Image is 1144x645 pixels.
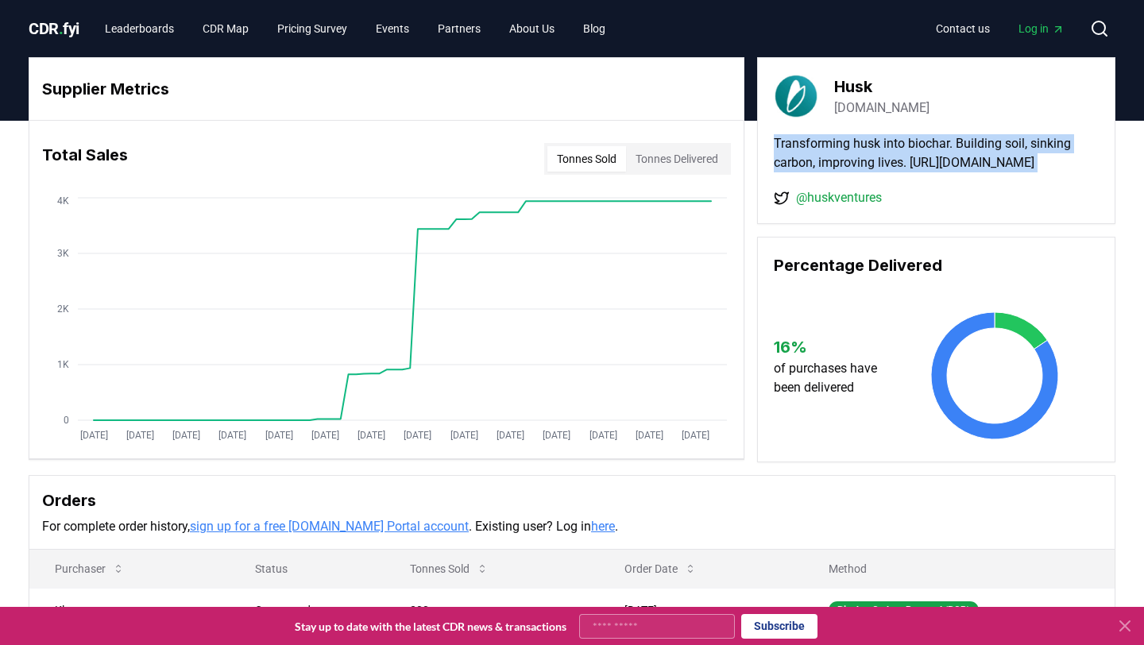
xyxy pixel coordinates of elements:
[80,430,108,441] tspan: [DATE]
[636,430,663,441] tspan: [DATE]
[796,188,882,207] a: @huskventures
[589,430,617,441] tspan: [DATE]
[497,430,524,441] tspan: [DATE]
[42,553,137,585] button: Purchaser
[57,359,69,370] tspan: 1K
[1018,21,1065,37] span: Log in
[626,146,728,172] button: Tonnes Delivered
[404,430,431,441] tspan: [DATE]
[190,519,469,534] a: sign up for a free [DOMAIN_NAME] Portal account
[42,77,731,101] h3: Supplier Metrics
[612,553,709,585] button: Order Date
[59,19,64,38] span: .
[265,430,293,441] tspan: [DATE]
[816,561,1102,577] p: Method
[311,430,339,441] tspan: [DATE]
[570,14,618,43] a: Blog
[774,359,892,397] p: of purchases have been delivered
[425,14,493,43] a: Partners
[57,248,69,259] tspan: 3K
[64,415,69,426] tspan: 0
[397,553,501,585] button: Tonnes Sold
[385,588,599,631] td: 200
[42,143,128,175] h3: Total Sales
[774,335,892,359] h3: 16 %
[92,14,618,43] nav: Main
[265,14,360,43] a: Pricing Survey
[218,430,246,441] tspan: [DATE]
[497,14,567,43] a: About Us
[29,19,79,38] span: CDR fyi
[57,303,69,315] tspan: 2K
[29,17,79,40] a: CDR.fyi
[923,14,1003,43] a: Contact us
[363,14,422,43] a: Events
[923,14,1077,43] nav: Main
[242,561,372,577] p: Status
[126,430,154,441] tspan: [DATE]
[829,601,979,619] div: Biochar Carbon Removal (BCR)
[172,430,200,441] tspan: [DATE]
[42,517,1102,536] p: For complete order history, . Existing user? Log in .
[834,98,929,118] a: [DOMAIN_NAME]
[255,602,372,618] div: Contracted
[547,146,626,172] button: Tonnes Sold
[774,253,1099,277] h3: Percentage Delivered
[834,75,929,98] h3: Husk
[190,14,261,43] a: CDR Map
[543,430,570,441] tspan: [DATE]
[591,519,615,534] a: here
[774,74,818,118] img: Husk-logo
[42,489,1102,512] h3: Orders
[1006,14,1077,43] a: Log in
[682,430,709,441] tspan: [DATE]
[57,195,69,207] tspan: 4K
[599,588,803,631] td: [DATE]
[774,134,1099,172] p: Transforming husk into biochar. Building soil, sinking carbon, improving lives. [URL][DOMAIN_NAME]
[450,430,478,441] tspan: [DATE]
[357,430,385,441] tspan: [DATE]
[92,14,187,43] a: Leaderboards
[29,588,230,631] td: Klarna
